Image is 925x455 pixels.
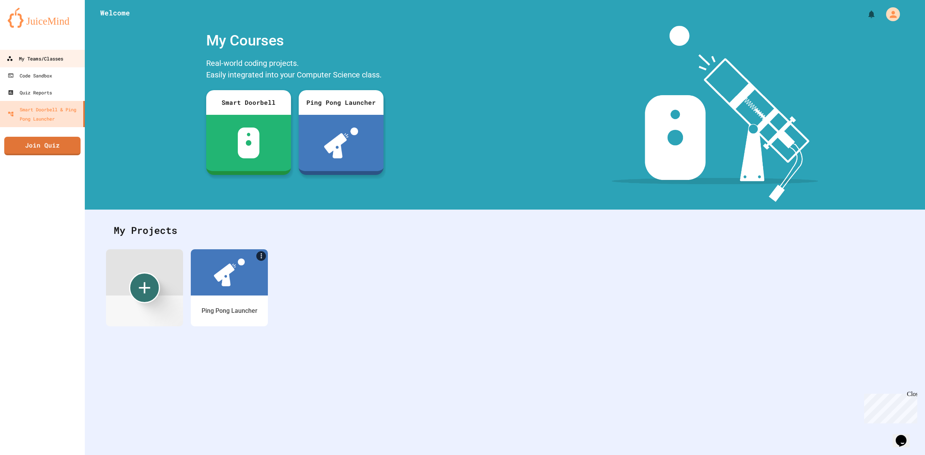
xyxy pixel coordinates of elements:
[206,90,291,115] div: Smart Doorbell
[7,54,63,64] div: My Teams/Classes
[861,391,917,423] iframe: chat widget
[853,8,878,21] div: My Notifications
[8,71,52,80] div: Code Sandbox
[106,215,904,245] div: My Projects
[191,249,268,326] a: MorePing Pong Launcher
[612,26,818,202] img: banner-image-my-projects.png
[202,26,387,55] div: My Courses
[129,272,160,303] div: Create new
[238,128,260,158] img: sdb-white.svg
[8,8,77,28] img: logo-orange.svg
[8,88,52,97] div: Quiz Reports
[8,105,80,123] div: Smart Doorbell & Ping Pong Launcher
[324,128,358,158] img: ppl-with-ball.png
[4,137,81,155] a: Join Quiz
[878,5,902,23] div: My Account
[893,424,917,447] iframe: chat widget
[202,306,257,316] div: Ping Pong Launcher
[256,251,266,261] a: More
[3,3,53,49] div: Chat with us now!Close
[202,55,387,84] div: Real-world coding projects. Easily integrated into your Computer Science class.
[214,259,245,286] img: ppl-with-ball.png
[299,90,383,115] div: Ping Pong Launcher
